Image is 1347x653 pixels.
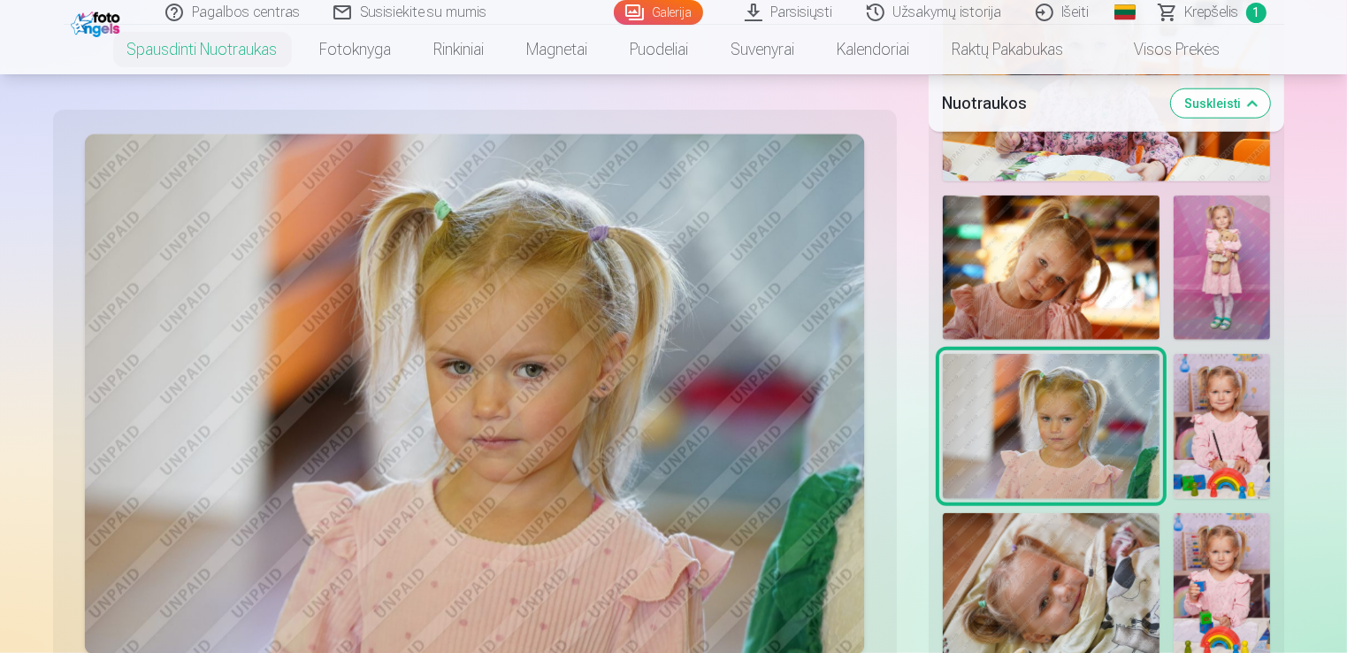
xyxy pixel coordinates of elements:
button: Suskleisti [1171,88,1270,117]
a: Kalendoriai [816,25,931,74]
a: Spausdinti nuotraukas [106,25,299,74]
img: /fa2 [71,7,125,37]
h5: Nuotraukos [943,90,1157,115]
a: Visos prekės [1085,25,1242,74]
a: Fotoknyga [299,25,413,74]
a: Rinkiniai [413,25,506,74]
a: Suvenyrai [710,25,816,74]
a: Raktų pakabukas [931,25,1085,74]
a: Puodeliai [609,25,710,74]
span: Krepšelis [1185,2,1239,23]
a: Magnetai [506,25,609,74]
span: 1 [1246,3,1267,23]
